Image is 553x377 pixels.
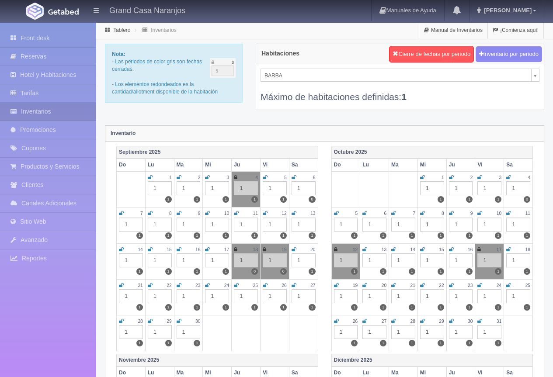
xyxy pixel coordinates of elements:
label: 1 [165,340,172,346]
small: 31 [497,319,501,324]
div: 1 [119,253,143,267]
label: 1 [165,232,172,239]
small: 9 [198,211,201,216]
div: 1 [420,218,444,232]
div: Máximo de habitaciones definidas: [261,82,539,103]
label: 1 [165,304,172,311]
strong: Inventario [111,130,136,136]
small: 23 [195,283,200,288]
div: 1 [391,218,415,232]
label: 1 [251,304,258,311]
label: 1 [380,340,386,346]
small: 2 [198,175,201,180]
small: 26 [282,283,286,288]
div: 1 [148,253,172,267]
label: 1 [194,268,200,275]
small: 24 [224,283,229,288]
small: 11 [525,211,530,216]
label: 1 [524,232,530,239]
small: 19 [353,283,358,288]
th: Diciembre 2025 [331,354,533,367]
button: Cierre de fechas por periodo [389,46,474,62]
label: 1 [466,196,473,203]
div: 1 [506,253,530,267]
small: 23 [468,283,473,288]
label: 1 [495,340,501,346]
div: 1 [391,325,415,339]
div: 1 [148,325,172,339]
label: 1 [409,304,415,311]
div: 1 [391,289,415,303]
th: Octubre 2025 [331,146,533,159]
small: 19 [282,247,286,252]
small: 2 [470,175,473,180]
label: 1 [280,196,287,203]
small: 20 [310,247,315,252]
div: 1 [148,218,172,232]
label: 1 [438,340,444,346]
th: Vi [260,159,289,171]
div: 1 [362,253,386,267]
label: 1 [351,268,358,275]
label: 0 [280,268,287,275]
div: 1 [449,181,473,195]
label: 1 [251,232,258,239]
div: 1 [292,289,316,303]
label: 1 [466,232,473,239]
th: Ju [232,159,261,171]
small: 1 [169,175,172,180]
small: 3 [226,175,229,180]
label: 1 [409,340,415,346]
div: 1 [263,218,287,232]
label: 0 [251,268,258,275]
small: 4 [528,175,530,180]
div: 1 [477,289,501,303]
div: 1 [506,181,530,195]
div: 1 [119,218,143,232]
small: 30 [468,319,473,324]
div: 1 [234,181,258,195]
label: 1 [194,304,200,311]
small: 7 [413,211,415,216]
div: 1 [420,325,444,339]
label: 1 [438,268,444,275]
th: Mi [417,159,446,171]
div: 1 [263,181,287,195]
label: 1 [309,232,315,239]
label: 1 [280,232,287,239]
small: 6 [313,175,316,180]
a: Inventarios [151,27,177,33]
th: Do [331,159,360,171]
a: BARBA [261,69,539,82]
div: 1 [334,218,358,232]
div: 1 [334,325,358,339]
label: 1 [438,232,444,239]
label: 1 [380,268,386,275]
small: 13 [310,211,315,216]
label: 1 [136,340,143,346]
label: 1 [194,196,200,203]
th: Do [117,159,146,171]
small: 8 [442,211,444,216]
div: 1 [334,289,358,303]
small: 22 [167,283,171,288]
label: 1 [524,268,530,275]
div: 1 [205,289,229,303]
small: 12 [282,211,286,216]
div: 1 [362,218,386,232]
label: 1 [165,268,172,275]
div: 1 [177,218,201,232]
small: 15 [439,247,444,252]
small: 24 [497,283,501,288]
small: 17 [224,247,229,252]
th: Vi [475,159,504,171]
span: BARBA [264,69,528,82]
label: 1 [223,268,229,275]
small: 1 [442,175,444,180]
div: 1 [362,325,386,339]
label: 1 [165,196,172,203]
small: 3 [499,175,502,180]
small: 4 [255,175,258,180]
label: 1 [380,232,386,239]
small: 16 [468,247,473,252]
